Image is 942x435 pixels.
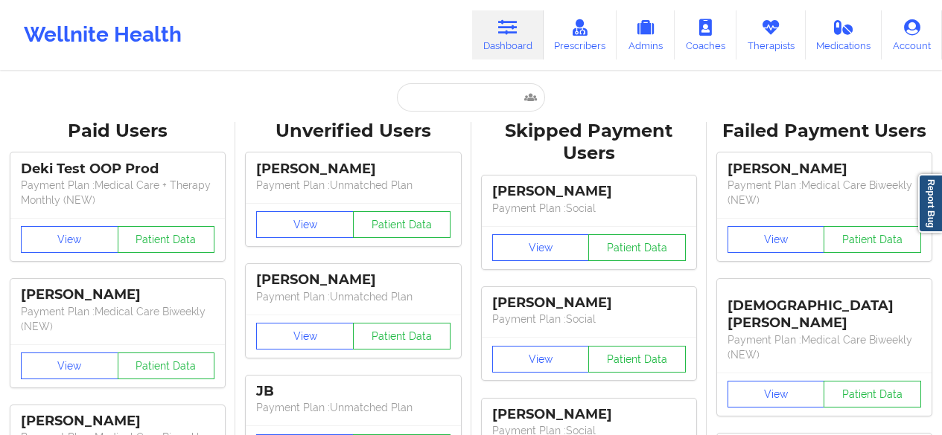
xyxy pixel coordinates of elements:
[10,120,225,143] div: Paid Users
[824,381,921,407] button: Patient Data
[256,289,450,304] p: Payment Plan : Unmatched Plan
[882,10,942,59] a: Account
[728,161,921,178] div: [PERSON_NAME]
[472,10,544,59] a: Dashboard
[492,201,686,216] p: Payment Plan : Social
[617,10,675,59] a: Admins
[256,161,450,178] div: [PERSON_NAME]
[492,346,590,373] button: View
[918,174,942,233] a: Report Bug
[118,226,215,253] button: Patient Data
[256,178,450,193] p: Payment Plan : Unmatched Plan
[21,178,214,207] p: Payment Plan : Medical Care + Therapy Monthly (NEW)
[21,413,214,430] div: [PERSON_NAME]
[728,381,825,407] button: View
[256,323,354,349] button: View
[246,120,460,143] div: Unverified Users
[353,323,451,349] button: Patient Data
[256,383,450,400] div: JB
[256,211,354,238] button: View
[21,286,214,303] div: [PERSON_NAME]
[588,234,686,261] button: Patient Data
[588,346,686,373] button: Patient Data
[256,400,450,415] p: Payment Plan : Unmatched Plan
[21,352,118,379] button: View
[492,294,686,312] div: [PERSON_NAME]
[736,10,806,59] a: Therapists
[675,10,736,59] a: Coaches
[492,183,686,200] div: [PERSON_NAME]
[728,332,921,362] p: Payment Plan : Medical Care Biweekly (NEW)
[728,226,825,253] button: View
[492,234,590,261] button: View
[118,352,215,379] button: Patient Data
[728,286,921,332] div: [DEMOGRAPHIC_DATA][PERSON_NAME]
[492,406,686,423] div: [PERSON_NAME]
[353,211,451,238] button: Patient Data
[544,10,617,59] a: Prescribers
[482,120,696,166] div: Skipped Payment Users
[728,178,921,207] p: Payment Plan : Medical Care Biweekly (NEW)
[21,226,118,253] button: View
[21,161,214,178] div: Deki Test OOP Prod
[806,10,882,59] a: Medications
[256,271,450,289] div: [PERSON_NAME]
[824,226,921,253] button: Patient Data
[21,304,214,334] p: Payment Plan : Medical Care Biweekly (NEW)
[717,120,932,143] div: Failed Payment Users
[492,312,686,326] p: Payment Plan : Social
